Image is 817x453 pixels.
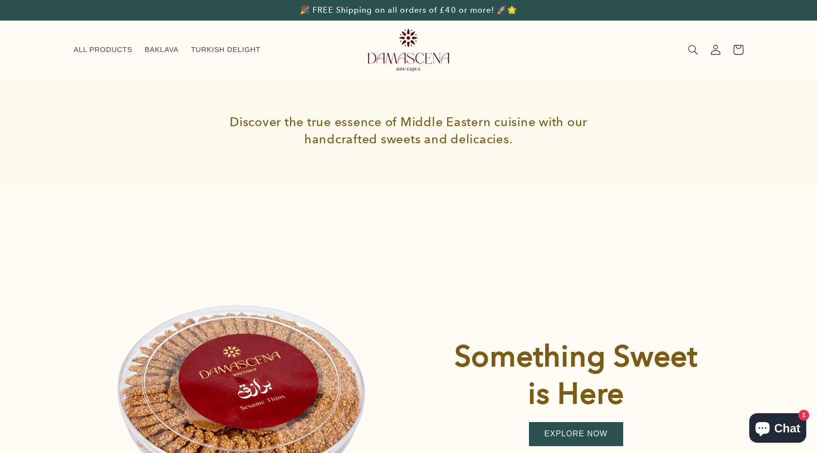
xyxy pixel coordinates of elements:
[206,99,611,162] h1: Discover the true essence of Middle Eastern cuisine with our handcrafted sweets and delicacies.
[74,45,132,54] span: ALL PRODUCTS
[746,413,809,445] inbox-online-store-chat: Shopify online store chat
[67,39,138,60] a: ALL PRODUCTS
[529,422,623,446] a: EXPLORE NOW
[682,38,704,61] summary: Search
[454,338,698,410] strong: Something Sweet is Here
[368,28,449,71] img: Damascena Boutique
[191,45,261,54] span: TURKISH DELIGHT
[138,39,184,60] a: BAKLAVA
[145,45,179,54] span: BAKLAVA
[185,39,267,60] a: TURKISH DELIGHT
[351,25,467,75] a: Damascena Boutique
[300,5,517,15] span: 🎉 FREE Shipping on all orders of £40 or more! 🚀🌟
